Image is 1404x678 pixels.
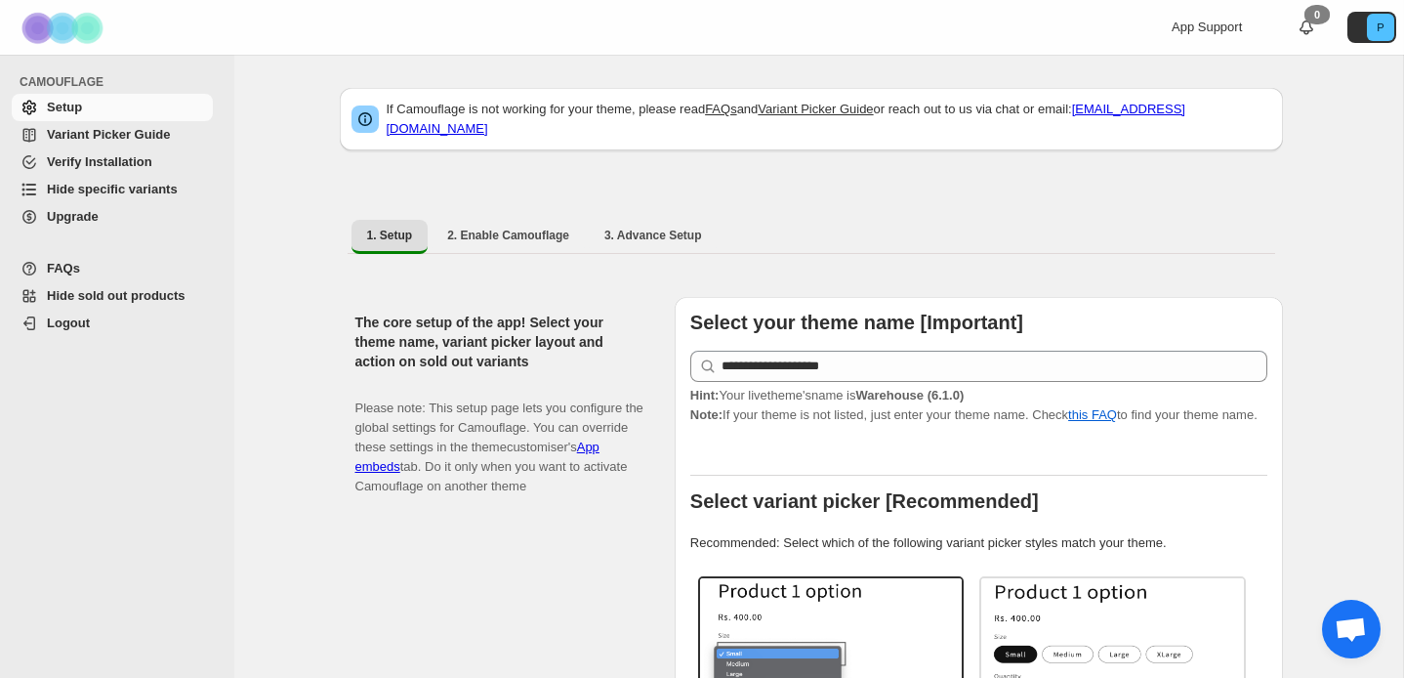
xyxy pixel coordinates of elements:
[690,312,1023,333] b: Select your theme name [Important]
[1297,18,1316,37] a: 0
[47,100,82,114] span: Setup
[12,282,213,310] a: Hide sold out products
[1322,600,1381,658] a: Open chat
[705,102,737,116] a: FAQs
[367,228,413,243] span: 1. Setup
[1377,21,1383,33] text: P
[1304,5,1330,24] div: 0
[1172,20,1242,34] span: App Support
[47,182,178,196] span: Hide specific variants
[1068,407,1117,422] a: this FAQ
[12,176,213,203] a: Hide specific variants
[47,127,170,142] span: Variant Picker Guide
[47,288,186,303] span: Hide sold out products
[604,228,702,243] span: 3. Advance Setup
[47,261,80,275] span: FAQs
[12,255,213,282] a: FAQs
[12,203,213,231] a: Upgrade
[387,100,1271,139] p: If Camouflage is not working for your theme, please read and or reach out to us via chat or email:
[16,1,113,55] img: Camouflage
[47,209,99,224] span: Upgrade
[20,74,221,90] span: CAMOUFLAGE
[690,388,964,403] span: Your live theme's name is
[12,121,213,148] a: Variant Picker Guide
[12,148,213,176] a: Verify Installation
[47,316,90,330] span: Logout
[690,386,1267,425] p: If your theme is not listed, just enter your theme name. Check to find your theme name.
[690,533,1267,553] p: Recommended: Select which of the following variant picker styles match your theme.
[690,490,1039,512] b: Select variant picker [Recommended]
[12,94,213,121] a: Setup
[690,388,720,403] strong: Hint:
[758,102,873,116] a: Variant Picker Guide
[1347,12,1396,43] button: Avatar with initials P
[12,310,213,337] a: Logout
[355,379,643,496] p: Please note: This setup page lets you configure the global settings for Camouflage. You can overr...
[855,388,964,403] strong: Warehouse (6.1.0)
[1367,14,1394,41] span: Avatar with initials P
[355,313,643,371] h2: The core setup of the app! Select your theme name, variant picker layout and action on sold out v...
[47,154,152,169] span: Verify Installation
[690,407,723,422] strong: Note:
[447,228,569,243] span: 2. Enable Camouflage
